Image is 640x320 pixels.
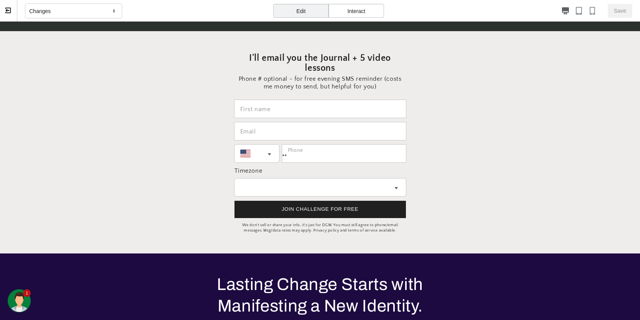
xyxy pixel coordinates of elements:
[329,4,384,18] div: Interact
[170,252,470,295] h2: Lasting Change Starts with Manifesting a New Identity.
[172,305,361,312] strong: Manifest a new Identity? Sounds [PERSON_NAME]? Not so much.
[273,4,329,18] div: Edit
[8,289,32,312] iframe: chat widget
[29,7,51,15] p: Changes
